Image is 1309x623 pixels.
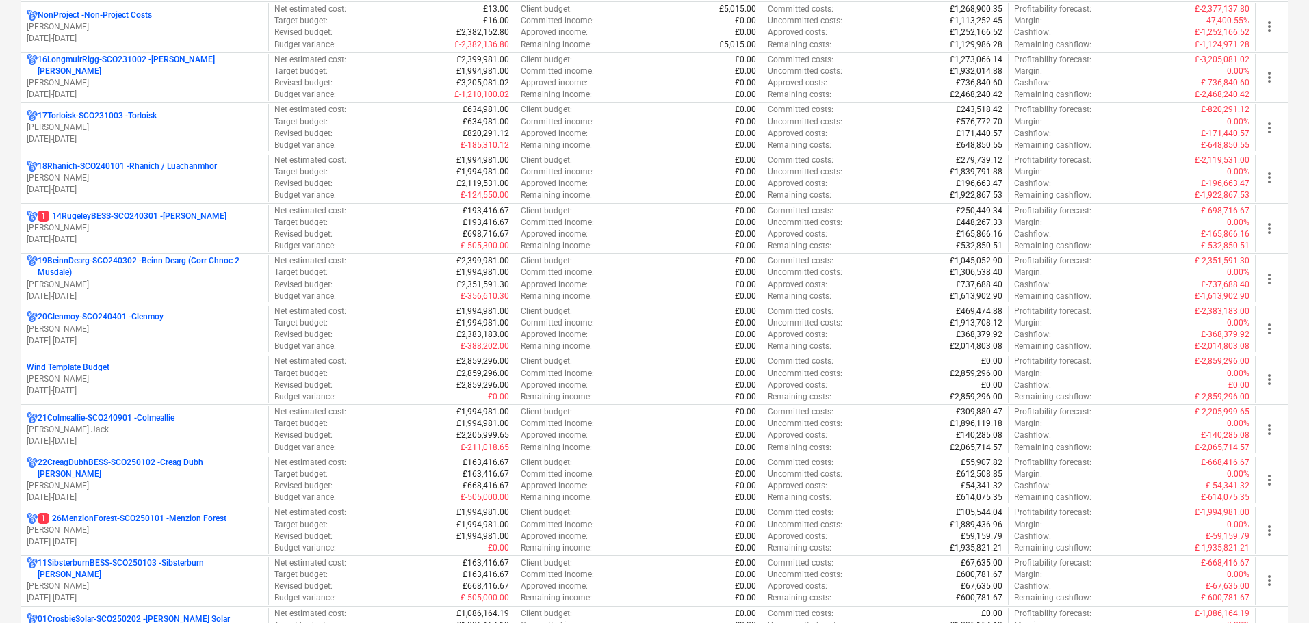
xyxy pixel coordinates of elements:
span: more_vert [1261,371,1278,388]
p: [PERSON_NAME] [27,279,263,291]
p: Committed income : [521,217,594,228]
p: Profitability forecast : [1014,104,1091,116]
p: Committed income : [521,317,594,329]
p: 14RugeleyBESS-SCO240301 - [PERSON_NAME] [38,211,226,222]
p: Client budget : [521,104,572,116]
p: £448,267.33 [956,217,1002,228]
p: Uncommitted costs : [768,166,842,178]
p: 18Rhanich-SCO240101 - Rhanich / Luachanmhor [38,161,217,172]
p: Committed income : [521,66,594,77]
p: Approved costs : [768,27,827,38]
p: £-356,610.30 [461,291,509,302]
p: 17Torloisk-SCO231003 - Torloisk [38,110,157,122]
div: Project has multi currencies enabled [27,412,38,424]
p: Approved income : [521,27,588,38]
p: £1,922,867.53 [950,189,1002,201]
p: £1,613,902.90 [950,291,1002,302]
p: £-2,468,240.42 [1195,89,1249,101]
div: Project has multi currencies enabled [27,10,38,21]
p: Cashflow : [1014,77,1051,89]
p: £0.00 [735,291,756,302]
p: Remaining costs : [768,341,831,352]
div: Project has multi currencies enabled [27,110,38,122]
p: £648,850.55 [956,140,1002,151]
p: Margin : [1014,166,1042,178]
p: Remaining cashflow : [1014,89,1091,101]
p: [PERSON_NAME] [27,222,263,234]
p: Remaining cashflow : [1014,341,1091,352]
div: Project has multi currencies enabled [27,557,38,581]
p: Remaining costs : [768,189,831,201]
p: Budget variance : [274,291,336,302]
p: Approved costs : [768,178,827,189]
p: Remaining costs : [768,39,831,51]
p: 0.00% [1227,217,1249,228]
p: £1,268,900.35 [950,3,1002,15]
div: 19BeinnDearg-SCO240302 -Beinn Dearg (Corr Chnoc 2 Musdale)[PERSON_NAME][DATE]-[DATE] [27,255,263,302]
p: [DATE] - [DATE] [27,492,263,503]
p: £16.00 [483,15,509,27]
p: [PERSON_NAME] [27,122,263,133]
span: more_vert [1261,170,1278,186]
iframe: Chat Widget [1241,557,1309,623]
p: £-1,252,166.52 [1195,27,1249,38]
p: Remaining cashflow : [1014,291,1091,302]
p: [DATE] - [DATE] [27,385,263,397]
p: [DATE] - [DATE] [27,436,263,447]
p: £1,252,166.52 [950,27,1002,38]
p: NonProject - Non-Project Costs [38,10,152,21]
p: 21Colmeallie-SCO240901 - Colmeallie [38,412,174,424]
p: Revised budget : [274,329,333,341]
p: Remaining cashflow : [1014,189,1091,201]
p: Revised budget : [274,27,333,38]
div: Project has multi currencies enabled [27,513,38,525]
p: Budget variance : [274,240,336,252]
p: Revised budget : [274,178,333,189]
p: £-124,550.00 [461,189,509,201]
p: £-2,351,591.30 [1195,255,1249,267]
p: £0.00 [735,267,756,278]
p: £0.00 [735,104,756,116]
div: 126MenzionForest-SCO250101 -Menzion Forest[PERSON_NAME][DATE]-[DATE] [27,513,263,548]
p: Net estimated cost : [274,255,346,267]
p: £2,119,531.00 [456,178,509,189]
p: [PERSON_NAME] [27,77,263,89]
p: Margin : [1014,66,1042,77]
p: £0.00 [735,89,756,101]
p: 0.00% [1227,66,1249,77]
p: [PERSON_NAME] [27,172,263,184]
p: Net estimated cost : [274,356,346,367]
p: £-185,310.12 [461,140,509,151]
p: £193,416.67 [463,217,509,228]
p: Target budget : [274,166,328,178]
span: more_vert [1261,421,1278,438]
div: 17Torloisk-SCO231003 -Torloisk[PERSON_NAME][DATE]-[DATE] [27,110,263,145]
p: £-2,383,183.00 [1195,306,1249,317]
p: £13.00 [483,3,509,15]
p: £2,399,981.00 [456,54,509,66]
p: £1,994,981.00 [456,306,509,317]
p: Target budget : [274,15,328,27]
p: £-2,014,803.08 [1195,341,1249,352]
p: £-196,663.47 [1201,178,1249,189]
p: £0.00 [735,317,756,329]
p: £-368,379.92 [1201,329,1249,341]
p: Approved income : [521,77,588,89]
div: Project has multi currencies enabled [27,255,38,278]
p: Profitability forecast : [1014,255,1091,267]
span: 1 [38,513,49,524]
p: 0.00% [1227,317,1249,329]
p: 19BeinnDearg-SCO240302 - Beinn Dearg (Corr Chnoc 2 Musdale) [38,255,263,278]
p: £0.00 [735,77,756,89]
p: Uncommitted costs : [768,217,842,228]
p: £1,913,708.12 [950,317,1002,329]
p: Revised budget : [274,128,333,140]
p: 22CreagDubhBESS-SCO250102 - Creag Dubh [PERSON_NAME] [38,457,263,480]
p: Approved income : [521,329,588,341]
div: 21Colmeallie-SCO240901 -Colmeallie[PERSON_NAME] Jack[DATE]-[DATE] [27,412,263,447]
p: Margin : [1014,116,1042,128]
p: £0.00 [735,279,756,291]
p: £-648,850.55 [1201,140,1249,151]
p: £2,399,981.00 [456,255,509,267]
span: more_vert [1261,69,1278,85]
